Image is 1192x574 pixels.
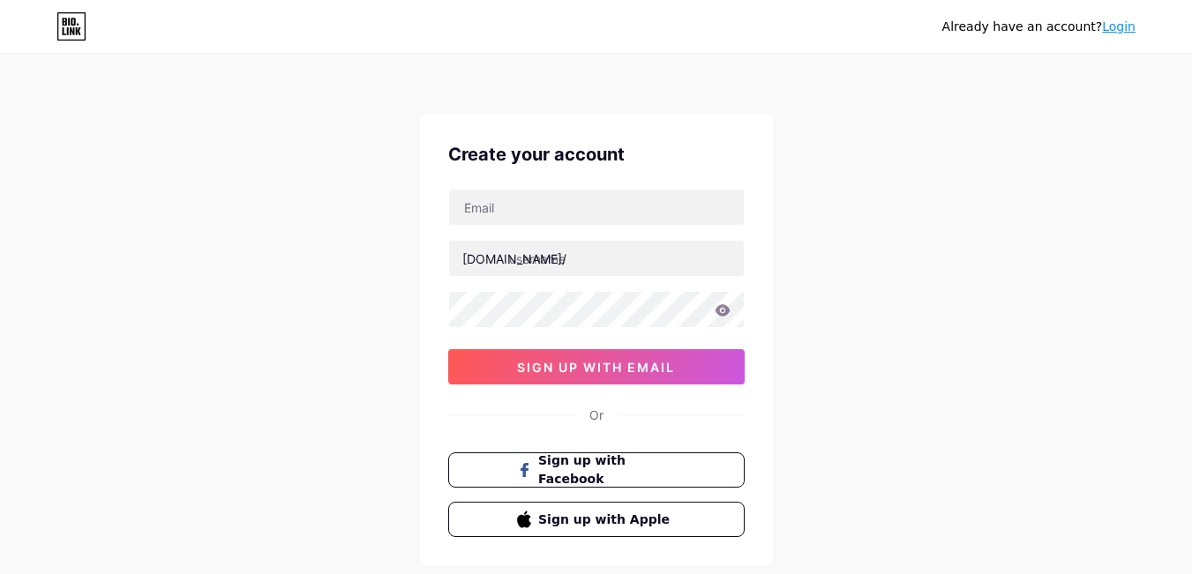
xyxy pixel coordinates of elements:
button: Sign up with Facebook [448,452,745,488]
a: Login [1102,19,1136,34]
div: Already have an account? [942,18,1136,36]
input: Email [449,190,744,225]
div: [DOMAIN_NAME]/ [462,250,566,268]
input: username [449,241,744,276]
span: Sign up with Apple [538,511,675,529]
span: sign up with email [517,360,675,375]
div: Or [589,406,603,424]
button: Sign up with Apple [448,502,745,537]
span: Sign up with Facebook [538,451,675,488]
div: Create your account [448,141,745,168]
button: sign up with email [448,349,745,384]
